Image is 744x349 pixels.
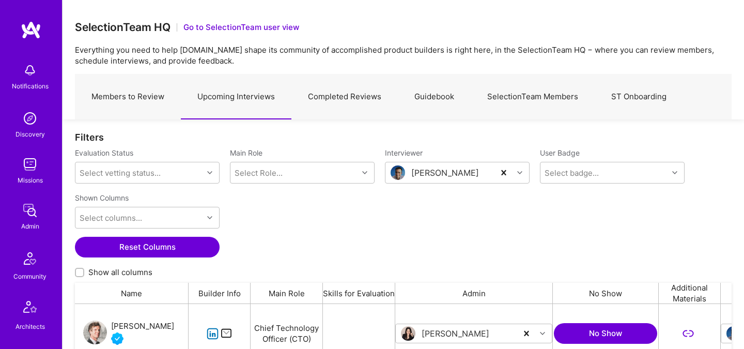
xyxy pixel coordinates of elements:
[20,60,40,81] img: bell
[83,321,107,344] img: User Avatar
[21,221,39,232] div: Admin
[540,331,545,336] i: icon Chevron
[13,271,47,282] div: Community
[75,283,189,304] div: Name
[398,74,471,119] a: Guidebook
[18,175,43,186] div: Missions
[230,148,375,158] label: Main Role
[75,193,129,203] label: Shown Columns
[75,237,220,257] button: Reset Columns
[183,22,299,33] button: Go to SelectionTeam user view
[595,74,683,119] a: ST Onboarding
[80,168,161,178] div: Select vetting status...
[395,283,553,304] div: Admin
[207,170,212,175] i: icon Chevron
[18,296,42,321] img: Architects
[682,328,694,340] i: icon LinkSecondary
[20,154,40,175] img: teamwork
[291,74,398,119] a: Completed Reviews
[517,170,522,175] i: icon Chevron
[12,81,49,92] div: Notifications
[189,283,251,304] div: Builder Info
[726,326,741,341] img: User Avatar
[111,320,174,332] div: [PERSON_NAME]
[16,321,45,332] div: Architects
[323,283,395,304] div: Skills for Evaluation
[75,74,181,119] a: Members to Review
[207,215,212,220] i: icon Chevron
[411,168,479,178] div: [PERSON_NAME]
[20,200,40,221] img: admin teamwork
[207,328,219,340] i: icon linkedIn
[540,148,580,158] label: User Badge
[80,213,142,223] div: Select columns...
[75,21,171,34] h3: SelectionTeam HQ
[21,21,41,39] img: logo
[545,168,599,178] div: Select badge...
[75,148,133,158] label: Evaluation Status
[471,74,595,119] a: SelectionTeam Members
[16,129,45,140] div: Discovery
[20,108,40,129] img: discovery
[18,246,42,271] img: Community
[362,170,367,175] i: icon Chevron
[672,170,677,175] i: icon Chevron
[83,320,174,347] a: User Avatar[PERSON_NAME]Vetted A.Teamer
[75,132,732,143] div: Filters
[401,326,415,341] img: User Avatar
[221,328,233,340] i: icon Mail
[111,332,123,345] img: Vetted A.Teamer
[75,44,732,66] p: Everything you need to help [DOMAIN_NAME] shape its community of accomplished product builders is...
[385,148,530,158] label: Interviewer
[235,168,283,178] div: Select Role...
[659,283,721,304] div: Additional Materials
[251,283,323,304] div: Main Role
[554,323,657,344] button: No Show
[88,267,152,278] span: Show all columns
[181,74,291,119] a: Upcoming Interviews
[391,165,405,180] img: User Avatar
[553,283,659,304] div: No Show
